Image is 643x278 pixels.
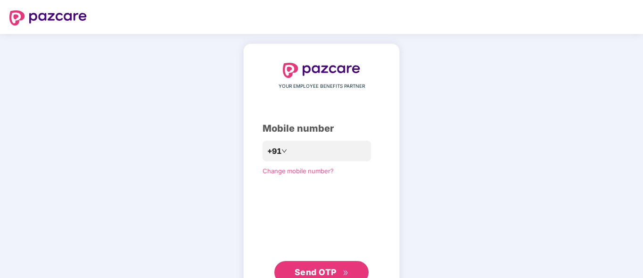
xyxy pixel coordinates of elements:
a: Change mobile number? [263,167,334,175]
div: Mobile number [263,121,380,136]
span: +91 [267,145,281,157]
img: logo [9,10,87,25]
img: logo [283,63,360,78]
span: Send OTP [295,267,337,277]
span: YOUR EMPLOYEE BENEFITS PARTNER [279,83,365,90]
span: down [281,148,287,154]
span: double-right [343,270,349,276]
